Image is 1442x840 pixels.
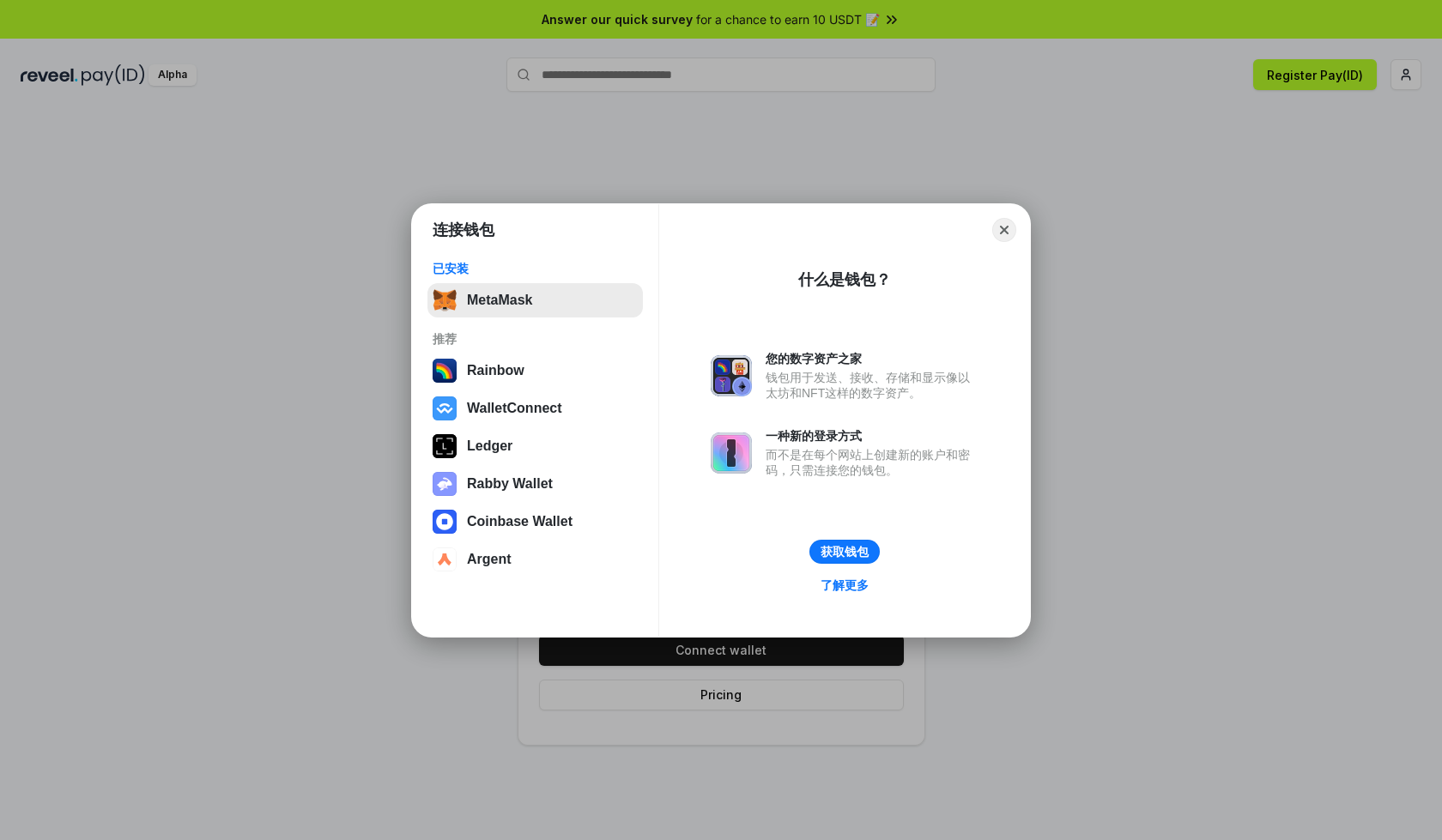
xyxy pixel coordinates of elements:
[433,261,638,276] div: 已安装
[427,283,643,317] button: MetaMask
[809,540,880,564] button: 获取钱包
[766,351,978,366] div: 您的数字资产之家
[798,269,891,290] div: 什么是钱包？
[427,354,643,388] button: Rainbow
[433,434,457,458] img: svg+xml,%3Csvg%20xmlns%3D%22http%3A%2F%2Fwww.w3.org%2F2000%2Fsvg%22%20width%3D%2228%22%20height%3...
[427,505,643,539] button: Coinbase Wallet
[427,429,643,463] button: Ledger
[711,355,752,396] img: svg+xml,%3Csvg%20xmlns%3D%22http%3A%2F%2Fwww.w3.org%2F2000%2Fsvg%22%20fill%3D%22none%22%20viewBox...
[766,447,978,478] div: 而不是在每个网站上创建新的账户和密码，只需连接您的钱包。
[427,542,643,577] button: Argent
[821,544,869,559] div: 获取钱包
[433,472,457,496] img: svg+xml,%3Csvg%20xmlns%3D%22http%3A%2F%2Fwww.w3.org%2F2000%2Fsvg%22%20fill%3D%22none%22%20viewBox...
[711,432,752,474] img: svg+xml,%3Csvg%20xmlns%3D%22http%3A%2F%2Fwww.w3.org%2F2000%2Fsvg%22%20fill%3D%22none%22%20viewBox...
[427,467,643,501] button: Rabby Wallet
[992,218,1016,242] button: Close
[433,359,457,383] img: svg+xml,%3Csvg%20width%3D%22120%22%20height%3D%22120%22%20viewBox%3D%220%200%20120%20120%22%20fil...
[467,401,562,416] div: WalletConnect
[433,220,494,240] h1: 连接钱包
[766,428,978,444] div: 一种新的登录方式
[467,552,512,567] div: Argent
[821,577,869,593] div: 了解更多
[433,396,457,420] img: svg+xml,%3Csvg%20width%3D%2228%22%20height%3D%2228%22%20viewBox%3D%220%200%2028%2028%22%20fill%3D...
[467,476,553,492] div: Rabby Wallet
[467,514,573,529] div: Coinbase Wallet
[766,370,978,401] div: 钱包用于发送、接收、存储和显示像以太坊和NFT这样的数字资产。
[433,510,457,534] img: svg+xml,%3Csvg%20width%3D%2228%22%20height%3D%2228%22%20viewBox%3D%220%200%2028%2028%22%20fill%3D...
[467,438,512,454] div: Ledger
[467,363,524,378] div: Rainbow
[427,391,643,426] button: WalletConnect
[433,547,457,571] img: svg+xml,%3Csvg%20width%3D%2228%22%20height%3D%2228%22%20viewBox%3D%220%200%2028%2028%22%20fill%3D...
[810,574,879,596] a: 了解更多
[467,293,532,308] div: MetaMask
[433,288,457,312] img: svg+xml,%3Csvg%20fill%3D%22none%22%20height%3D%2233%22%20viewBox%3D%220%200%2035%2033%22%20width%...
[433,331,638,347] div: 推荐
